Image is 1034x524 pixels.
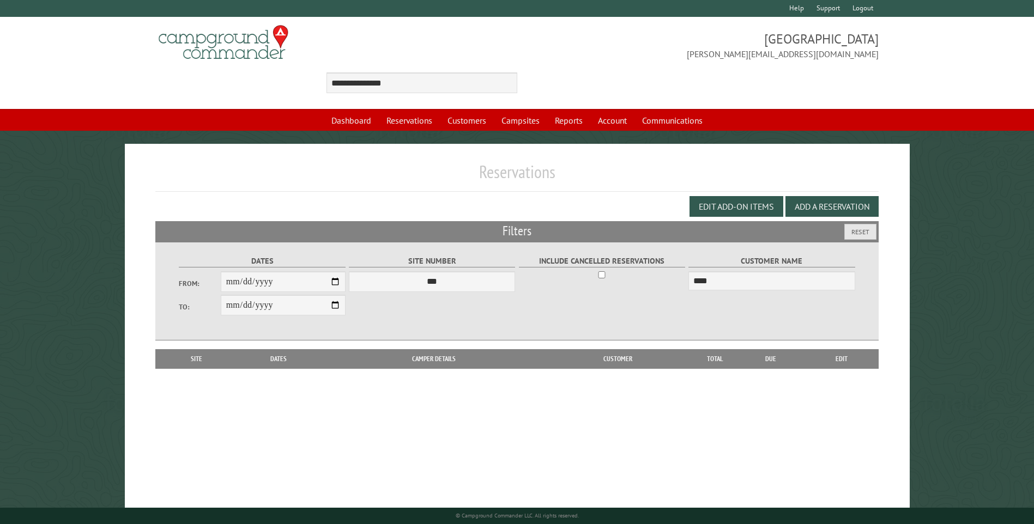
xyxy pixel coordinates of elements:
[690,196,783,217] button: Edit Add-on Items
[456,512,579,519] small: © Campground Commander LLC. All rights reserved.
[495,110,546,131] a: Campsites
[179,278,220,289] label: From:
[736,349,805,369] th: Due
[844,224,876,240] button: Reset
[441,110,493,131] a: Customers
[161,349,232,369] th: Site
[636,110,709,131] a: Communications
[805,349,879,369] th: Edit
[542,349,693,369] th: Customer
[380,110,439,131] a: Reservations
[785,196,879,217] button: Add a Reservation
[548,110,589,131] a: Reports
[179,302,220,312] label: To:
[517,30,879,60] span: [GEOGRAPHIC_DATA] [PERSON_NAME][EMAIL_ADDRESS][DOMAIN_NAME]
[179,255,345,267] label: Dates
[155,21,292,64] img: Campground Commander
[325,349,542,369] th: Camper Details
[519,255,685,267] label: Include Cancelled Reservations
[325,110,378,131] a: Dashboard
[349,255,515,267] label: Site Number
[693,349,736,369] th: Total
[155,221,878,242] h2: Filters
[155,161,878,191] h1: Reservations
[232,349,325,369] th: Dates
[591,110,633,131] a: Account
[688,255,855,267] label: Customer Name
